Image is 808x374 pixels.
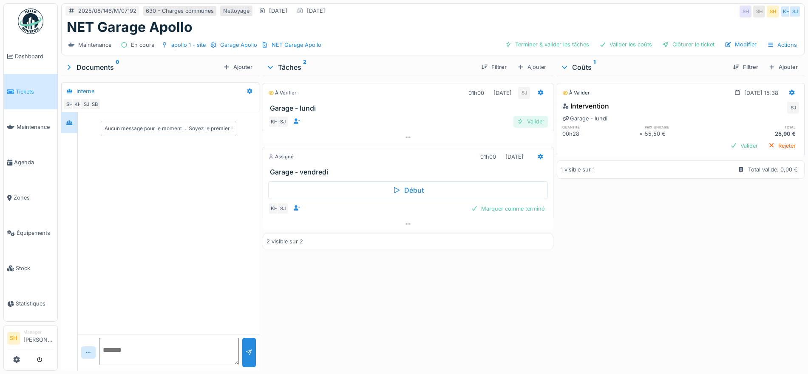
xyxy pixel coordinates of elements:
[7,332,20,345] li: SH
[116,62,119,72] sup: 0
[4,286,57,321] a: Statistiques
[468,89,484,97] div: 01h00
[480,153,496,161] div: 01h00
[77,87,94,95] div: Interne
[266,237,303,246] div: 2 visible sur 2
[220,61,256,73] div: Ajouter
[753,6,765,17] div: SH
[268,89,296,97] div: À vérifier
[765,140,799,151] div: Rejeter
[659,39,718,50] div: Clôturer le ticket
[16,264,54,272] span: Stock
[78,41,111,49] div: Maintenance
[744,89,778,97] div: [DATE] 15:38
[15,52,54,60] span: Dashboard
[131,41,154,49] div: En cours
[72,98,84,110] div: KH
[562,89,590,97] div: À valider
[767,6,779,17] div: SH
[4,74,57,109] a: Tickets
[268,153,294,160] div: Assigné
[4,109,57,145] a: Maintenance
[765,61,801,73] div: Ajouter
[277,116,289,128] div: SJ
[268,116,280,128] div: KH
[16,300,54,308] span: Statistiques
[16,88,54,96] span: Tickets
[171,41,206,49] div: apollo 1 - site
[17,229,54,237] span: Équipements
[65,62,220,72] div: Documents
[562,124,639,130] h6: quantité
[780,6,792,17] div: KH
[748,166,798,174] div: Total validé: 0,00 €
[562,130,639,138] div: 00h28
[513,116,548,127] div: Valider
[561,166,595,174] div: 1 visible sur 1
[740,6,751,17] div: SH
[268,203,280,214] div: KH
[14,194,54,202] span: Zones
[493,89,512,97] div: [DATE]
[269,7,287,15] div: [DATE]
[23,329,54,347] li: [PERSON_NAME]
[727,140,761,151] div: Valider
[593,62,595,72] sup: 1
[468,203,548,214] div: Marquer comme terminé
[277,203,289,214] div: SJ
[63,98,75,110] div: SH
[478,61,510,73] div: Filtrer
[223,7,249,15] div: Nettoyage
[80,98,92,110] div: SJ
[146,7,214,15] div: 630 - Charges communes
[502,39,593,50] div: Terminer & valider les tâches
[7,329,54,349] a: SH Manager[PERSON_NAME]
[721,39,760,50] div: Modifier
[789,6,801,17] div: SJ
[505,153,524,161] div: [DATE]
[722,130,799,138] div: 25,90 €
[270,104,550,112] h3: Garage - lundi
[4,215,57,251] a: Équipements
[513,61,550,73] div: Ajouter
[18,9,43,34] img: Badge_color-CXgf-gQk.svg
[268,181,548,199] div: Début
[722,124,799,130] h6: total
[639,130,645,138] div: ×
[23,329,54,335] div: Manager
[596,39,655,50] div: Valider les coûts
[645,130,722,138] div: 55,50 €
[518,87,530,99] div: SJ
[78,7,136,15] div: 2025/08/146/M/07192
[17,123,54,131] span: Maintenance
[4,145,57,180] a: Agenda
[272,41,321,49] div: NET Garage Apollo
[4,180,57,215] a: Zones
[89,98,101,110] div: SB
[4,251,57,286] a: Stock
[266,62,474,72] div: Tâches
[763,39,801,51] div: Actions
[14,158,54,166] span: Agenda
[787,102,799,114] div: SJ
[67,19,193,35] h1: NET Garage Apollo
[562,101,609,111] div: Intervention
[105,125,232,132] div: Aucun message pour le moment … Soyez le premier !
[560,62,726,72] div: Coûts
[562,114,607,123] div: Garage - lundi
[4,39,57,74] a: Dashboard
[307,7,325,15] div: [DATE]
[303,62,306,72] sup: 2
[729,61,762,73] div: Filtrer
[645,124,722,130] h6: prix unitaire
[270,168,550,176] h3: Garage - vendredi
[220,41,257,49] div: Garage Apollo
